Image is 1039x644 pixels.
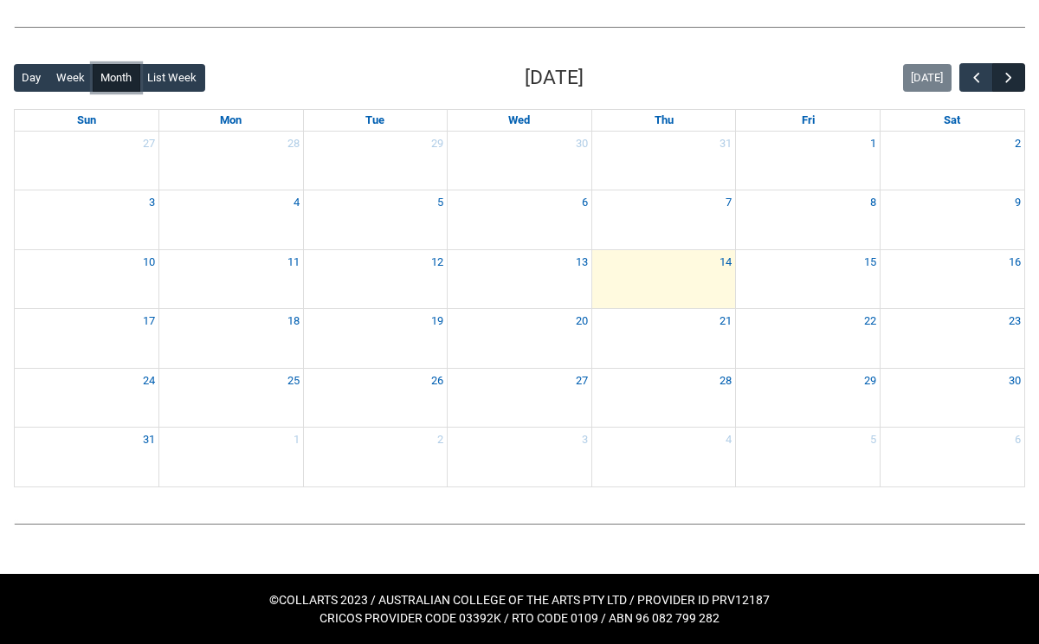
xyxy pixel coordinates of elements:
a: Go to July 31, 2025 [716,132,735,156]
td: Go to August 24, 2025 [15,368,159,428]
td: Go to August 4, 2025 [159,190,304,250]
a: Friday [798,110,818,131]
td: Go to August 30, 2025 [880,368,1024,428]
td: Go to August 20, 2025 [448,309,592,369]
td: Go to August 27, 2025 [448,368,592,428]
td: Go to July 31, 2025 [591,132,736,190]
h2: [DATE] [525,63,584,93]
button: Next Month [992,63,1025,92]
a: Go to July 29, 2025 [428,132,447,156]
td: Go to July 27, 2025 [15,132,159,190]
a: Saturday [940,110,964,131]
td: Go to September 3, 2025 [448,428,592,486]
a: Go to July 28, 2025 [284,132,303,156]
a: Go to August 11, 2025 [284,250,303,274]
button: List Week [139,64,205,92]
td: Go to August 13, 2025 [448,249,592,309]
a: Go to August 23, 2025 [1005,309,1024,333]
a: Go to August 25, 2025 [284,369,303,393]
td: Go to August 7, 2025 [591,190,736,250]
a: Go to August 20, 2025 [572,309,591,333]
td: Go to August 16, 2025 [880,249,1024,309]
a: Go to August 7, 2025 [722,190,735,215]
a: Go to August 13, 2025 [572,250,591,274]
a: Go to September 3, 2025 [578,428,591,452]
td: Go to August 31, 2025 [15,428,159,486]
a: Go to August 19, 2025 [428,309,447,333]
a: Go to July 30, 2025 [572,132,591,156]
a: Go to August 16, 2025 [1005,250,1024,274]
button: Week [48,64,94,92]
a: Go to August 26, 2025 [428,369,447,393]
td: Go to August 22, 2025 [736,309,881,369]
a: Go to September 4, 2025 [722,428,735,452]
td: Go to August 19, 2025 [303,309,448,369]
td: Go to July 30, 2025 [448,132,592,190]
td: Go to August 25, 2025 [159,368,304,428]
a: Wednesday [505,110,533,131]
td: Go to August 21, 2025 [591,309,736,369]
td: Go to August 23, 2025 [880,309,1024,369]
td: Go to August 17, 2025 [15,309,159,369]
td: Go to August 10, 2025 [15,249,159,309]
td: Go to August 29, 2025 [736,368,881,428]
img: REDU_GREY_LINE [14,515,1025,532]
a: Go to July 27, 2025 [139,132,158,156]
a: Go to August 9, 2025 [1011,190,1024,215]
a: Go to September 6, 2025 [1011,428,1024,452]
td: Go to August 11, 2025 [159,249,304,309]
a: Go to August 31, 2025 [139,428,158,452]
a: Go to August 17, 2025 [139,309,158,333]
a: Go to August 18, 2025 [284,309,303,333]
td: Go to August 5, 2025 [303,190,448,250]
td: Go to July 29, 2025 [303,132,448,190]
button: [DATE] [903,64,952,92]
td: Go to August 8, 2025 [736,190,881,250]
a: Monday [216,110,245,131]
td: Go to August 15, 2025 [736,249,881,309]
a: Go to August 4, 2025 [290,190,303,215]
button: Month [93,64,140,92]
a: Go to August 27, 2025 [572,369,591,393]
button: Previous Month [959,63,992,92]
a: Go to August 24, 2025 [139,369,158,393]
td: Go to August 18, 2025 [159,309,304,369]
a: Go to August 6, 2025 [578,190,591,215]
a: Go to August 30, 2025 [1005,369,1024,393]
td: Go to August 28, 2025 [591,368,736,428]
td: Go to August 2, 2025 [880,132,1024,190]
a: Go to August 10, 2025 [139,250,158,274]
td: Go to September 1, 2025 [159,428,304,486]
a: Sunday [74,110,100,131]
a: Thursday [651,110,677,131]
td: Go to September 6, 2025 [880,428,1024,486]
a: Go to August 8, 2025 [867,190,880,215]
td: Go to August 9, 2025 [880,190,1024,250]
td: Go to July 28, 2025 [159,132,304,190]
a: Go to September 1, 2025 [290,428,303,452]
a: Go to August 15, 2025 [861,250,880,274]
a: Go to August 1, 2025 [867,132,880,156]
td: Go to September 4, 2025 [591,428,736,486]
td: Go to September 2, 2025 [303,428,448,486]
td: Go to August 3, 2025 [15,190,159,250]
a: Go to August 29, 2025 [861,369,880,393]
td: Go to August 14, 2025 [591,249,736,309]
td: Go to August 1, 2025 [736,132,881,190]
a: Go to September 5, 2025 [867,428,880,452]
td: Go to August 26, 2025 [303,368,448,428]
img: REDU_GREY_LINE [14,18,1025,35]
a: Go to August 28, 2025 [716,369,735,393]
td: Go to August 6, 2025 [448,190,592,250]
a: Go to August 22, 2025 [861,309,880,333]
td: Go to August 12, 2025 [303,249,448,309]
a: Go to August 21, 2025 [716,309,735,333]
a: Go to August 3, 2025 [145,190,158,215]
a: Go to August 12, 2025 [428,250,447,274]
button: Day [14,64,49,92]
a: Tuesday [362,110,388,131]
a: Go to September 2, 2025 [434,428,447,452]
a: Go to August 14, 2025 [716,250,735,274]
a: Go to August 5, 2025 [434,190,447,215]
a: Go to August 2, 2025 [1011,132,1024,156]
